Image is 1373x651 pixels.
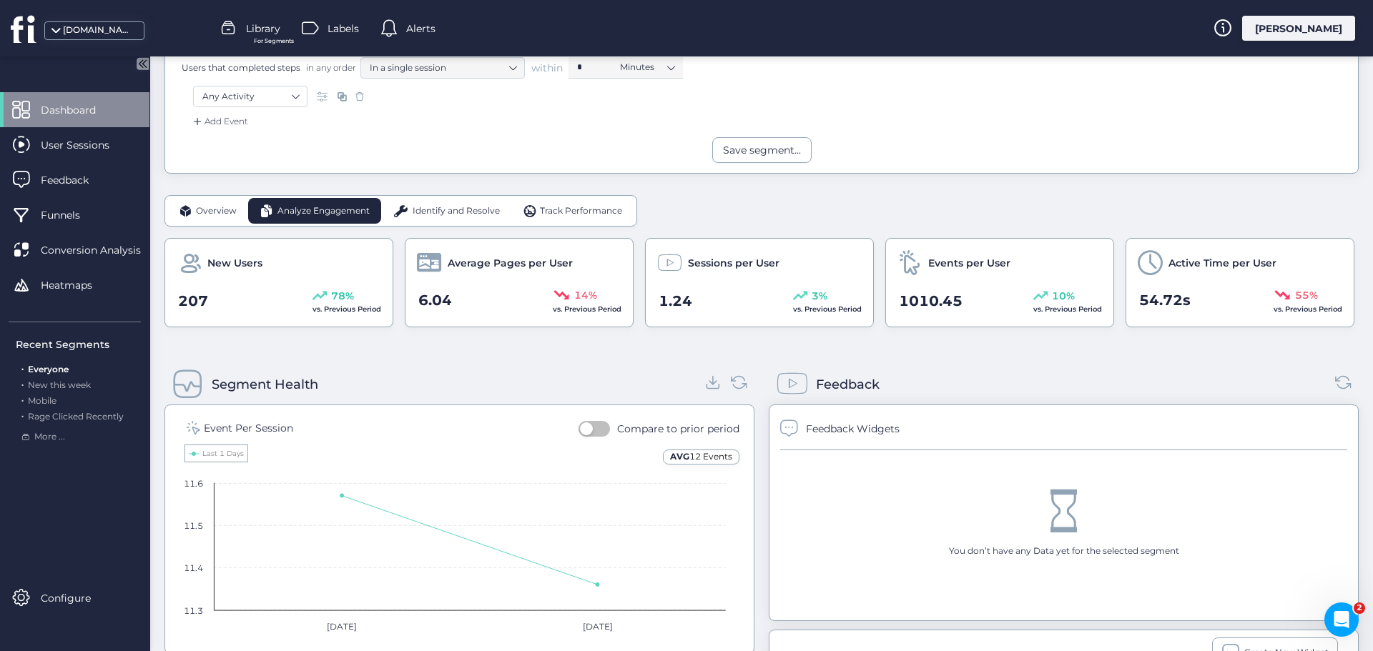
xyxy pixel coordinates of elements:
[331,288,354,304] span: 78%
[212,374,318,394] div: Segment Health
[448,255,573,271] span: Average Pages per User
[1168,255,1276,271] span: Active Time per User
[202,86,298,107] nz-select-item: Any Activity
[1295,287,1318,303] span: 55%
[28,411,124,422] span: Rage Clicked Recently
[21,408,24,422] span: .
[1242,16,1355,41] div: [PERSON_NAME]
[540,204,622,218] span: Track Performance
[41,137,131,153] span: User Sessions
[812,288,827,304] span: 3%
[21,361,24,374] span: .
[689,451,732,462] span: 12 Events
[28,379,91,390] span: New this week
[182,61,300,74] span: Users that completed steps
[202,449,244,458] text: Last 1 Days
[184,478,203,489] text: 11.6
[204,420,293,436] div: Event Per Session
[723,142,801,158] div: Save segment...
[584,621,614,632] text: [DATE]
[574,287,597,303] span: 14%
[531,61,563,75] span: within
[313,304,381,314] span: vs. Previous Period
[553,304,621,314] span: vs. Previous Period
[41,242,162,258] span: Conversion Analysis
[806,421,900,437] div: Feedback Widgets
[277,204,370,218] span: Analyze Engagement
[793,304,862,314] span: vs. Previous Period
[178,290,208,312] span: 207
[21,392,24,406] span: .
[418,289,452,312] span: 6.04
[413,204,500,218] span: Identify and Resolve
[1274,304,1342,314] span: vs. Previous Period
[663,449,739,464] div: AVG
[21,377,24,390] span: .
[928,255,1010,271] span: Events per User
[328,21,359,36] span: Labels
[41,277,114,293] span: Heatmaps
[327,621,357,632] text: [DATE]
[41,207,102,223] span: Funnels
[620,56,674,78] nz-select-item: Minutes
[254,36,294,46] span: For Segments
[41,102,117,118] span: Dashboard
[1139,289,1191,312] span: 54.72s
[688,255,779,271] span: Sessions per User
[28,364,69,374] span: Everyone
[303,61,356,74] span: in any order
[184,520,203,531] text: 11.5
[949,545,1179,558] div: You don’t have any Data yet for the selected segment
[34,430,65,444] span: More ...
[63,24,134,37] div: [DOMAIN_NAME]
[406,21,435,36] span: Alerts
[1052,288,1075,304] span: 10%
[190,114,248,129] div: Add Event
[899,290,963,312] span: 1010.45
[41,172,110,188] span: Feedback
[207,255,262,271] span: New Users
[184,562,203,573] text: 11.4
[617,421,739,437] div: Compare to prior period
[41,590,112,606] span: Configure
[1033,304,1102,314] span: vs. Previous Period
[246,21,280,36] span: Library
[1354,602,1365,614] span: 2
[659,290,692,312] span: 1.24
[28,395,56,406] span: Mobile
[184,605,203,616] text: 11.3
[370,57,516,79] nz-select-item: In a single session
[16,337,141,352] div: Recent Segments
[816,374,880,394] div: Feedback
[196,204,237,218] span: Overview
[1324,602,1359,637] iframe: Intercom live chat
